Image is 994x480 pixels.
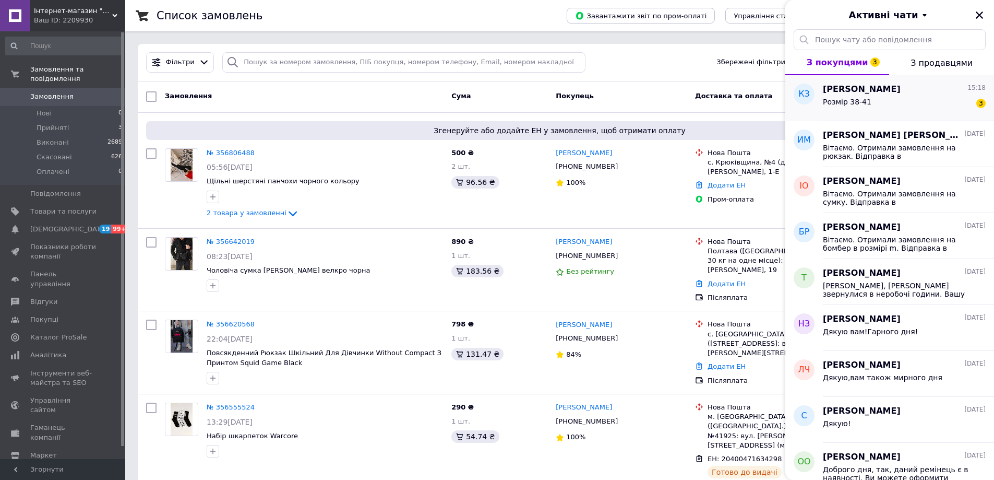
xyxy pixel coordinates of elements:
a: Набір шкарпеток Warcore [207,432,298,440]
span: 0 [118,167,122,177]
span: Прийняті [37,123,69,133]
span: С [801,410,807,422]
span: Управління сайтом [30,396,97,415]
span: 84% [566,350,581,358]
span: 3 [870,57,880,67]
span: З покупцями [807,57,868,67]
span: Згенеруйте або додайте ЕН у замовлення, щоб отримати оплату [150,125,969,136]
span: Оплачені [37,167,69,177]
span: 2 шт. [451,162,470,170]
span: З продавцями [911,58,973,68]
span: 19 [99,225,111,233]
span: Виконані [37,138,69,147]
span: 3 [976,99,986,108]
div: с. [GEOGRAPHIC_DATA] ([STREET_ADDRESS]: вул. [PERSON_NAME][STREET_ADDRESS] [708,330,854,358]
a: [PERSON_NAME] [556,403,612,413]
div: Готово до видачі [708,466,782,478]
button: Завантажити звіт по пром-оплаті [567,8,715,24]
img: Фото товару [171,320,193,353]
a: № 356806488 [207,149,255,157]
span: 1 шт. [451,417,470,425]
span: 1 шт. [451,334,470,342]
span: 2689 [107,138,122,147]
span: Активні чати [848,8,918,22]
span: 890 ₴ [451,238,474,245]
span: ЕН: 20400471634298 [708,455,782,463]
h1: Список замовлень [157,9,262,22]
span: Замовлення [165,92,212,100]
div: Нова Пошта [708,237,854,247]
span: [DATE] [964,359,986,368]
button: Закрити [973,9,986,21]
span: 08:23[DATE] [207,252,253,261]
div: 131.47 ₴ [451,348,504,360]
span: Замовлення та повідомлення [30,65,125,84]
span: Панель управління [30,270,97,288]
span: Повідомлення [30,189,81,198]
a: Фото товару [165,237,198,271]
span: Скасовані [37,153,72,162]
span: [DATE] [964,267,986,276]
span: Т [801,272,807,284]
button: З покупцями3 [785,50,889,75]
span: Гаманець компанії [30,423,97,442]
a: Фото товару [165,320,198,353]
a: № 356642019 [207,238,255,245]
span: 0 [118,109,122,118]
span: Без рейтингу [566,267,614,275]
span: 3 [118,123,122,133]
span: [PHONE_NUMBER] [556,334,618,342]
span: Показники роботи компанії [30,242,97,261]
a: № 356555524 [207,403,255,411]
div: м. [GEOGRAPHIC_DATA] ([GEOGRAPHIC_DATA].), Поштомат №41925: вул. [PERSON_NAME][STREET_ADDRESS] (м... [708,412,854,450]
span: ОО [797,456,810,468]
span: [PHONE_NUMBER] [556,252,618,260]
a: Фото товару [165,403,198,436]
button: БР[PERSON_NAME][DATE]Вітаємо. Отримали замовлення на бомбер в розмірі m. Відправка в Коростишів Н... [785,213,994,259]
span: [PERSON_NAME] [823,313,901,325]
span: 15:18 [967,84,986,92]
span: Дякую вам!Гарного дня! [823,327,918,336]
span: [DEMOGRAPHIC_DATA] [30,225,107,234]
span: [DATE] [964,130,986,138]
span: [PERSON_NAME] [823,175,901,188]
button: З продавцями [889,50,994,75]
button: ЛЧ[PERSON_NAME][DATE]Дякую,вам також мирного дня [785,351,994,397]
span: [PERSON_NAME] [823,221,901,233]
div: Полтава ([GEOGRAPHIC_DATA].), №25 (до 30 кг на одне місце): просп. [PERSON_NAME], 19 [708,247,854,275]
span: [PERSON_NAME] [823,451,901,463]
input: Пошук чату або повідомлення [794,29,986,50]
span: БР [799,226,810,238]
div: 183.56 ₴ [451,265,504,277]
div: Нова Пошта [708,403,854,412]
span: Дякую! [823,419,851,428]
span: 2 товара у замовленні [207,209,286,217]
span: [DATE] [964,175,986,184]
div: Нова Пошта [708,320,854,329]
a: Щільні шерстяні панчохи чорного кольору [207,177,360,185]
span: Замовлення [30,92,74,101]
span: Аналітика [30,350,66,360]
a: Повсякденний Рюкзак Шкільний Для Дівчинки Without Compact З Принтом Squid Game Black [207,349,441,367]
span: Розмір 38-41 [823,98,871,106]
span: Товари та послуги [30,207,97,216]
span: [PHONE_NUMBER] [556,162,618,170]
a: [PERSON_NAME] [556,148,612,158]
span: 100% [566,433,585,441]
a: [PERSON_NAME] [556,237,612,247]
span: [PERSON_NAME] [PERSON_NAME] [823,130,962,142]
a: Чоловіча сумка [PERSON_NAME] велкро чорна [207,266,370,274]
span: Відгуки [30,297,57,307]
div: 54.74 ₴ [451,430,499,443]
div: Нова Пошта [708,148,854,158]
button: Т[PERSON_NAME][DATE][PERSON_NAME], [PERSON_NAME] звернулися в неробочі години. Вашу заявку буде о... [785,259,994,305]
span: [PHONE_NUMBER] [556,417,618,425]
span: Інтернет-магазин "STREET WEAR" [34,6,112,16]
span: Доставка та оплата [695,92,772,100]
button: ІО[PERSON_NAME][DATE]Вітаємо. Отримали замовлення на сумку. Відправка в [GEOGRAPHIC_DATA] НП 25. ... [785,167,994,213]
div: Післяплата [708,293,854,302]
